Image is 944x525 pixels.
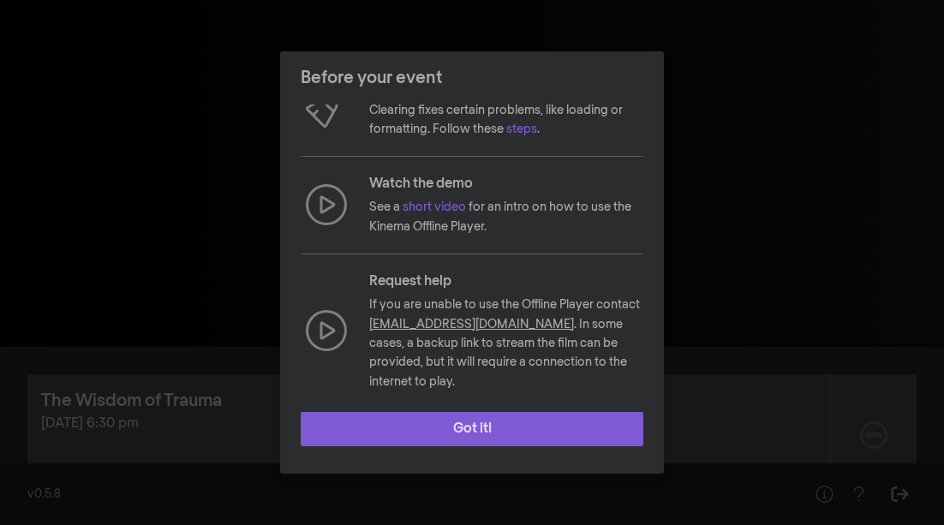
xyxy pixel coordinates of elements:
[301,412,643,446] button: Got it!
[369,198,643,236] p: See a for an intro on how to use the Kinema Offline Player.
[369,101,643,140] p: Clearing fixes certain problems, like loading or formatting. Follow these .
[369,295,643,391] p: If you are unable to use the Offline Player contact . In some cases, a backup link to stream the ...
[369,271,643,292] p: Request help
[280,51,664,104] header: Before your event
[369,174,643,194] p: Watch the demo
[403,201,466,213] a: short video
[506,123,537,135] a: steps
[369,319,574,331] a: [EMAIL_ADDRESS][DOMAIN_NAME]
